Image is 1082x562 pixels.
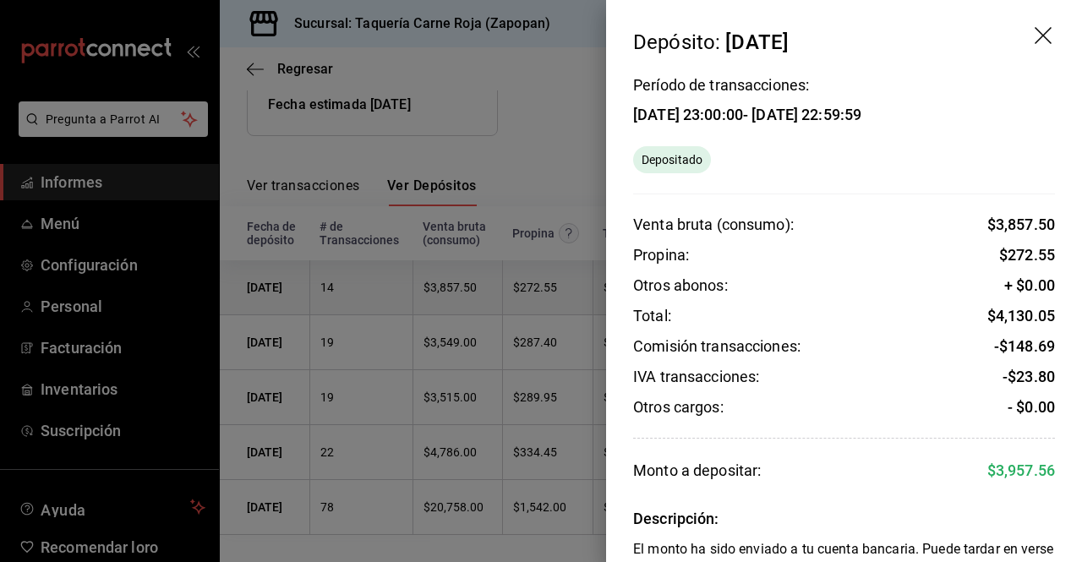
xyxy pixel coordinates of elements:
[633,146,711,173] div: El monto ha sido enviado a tu cuenta bancaria. Puede tardar en verse reflejado, según la entidad ...
[635,151,709,169] span: Depositado
[633,276,728,296] div: Otros abonos:
[994,337,1055,355] span: - $ 148.69
[1035,27,1055,47] button: drag
[725,30,789,54] div: [DATE]
[633,509,1055,529] div: Descripción:
[633,78,861,93] div: Período de transacciones:
[633,367,759,387] div: IVA transacciones:
[999,246,1055,264] span: $ 272.55
[1004,276,1055,296] div: + $0.00
[633,459,761,482] div: Monto a depositar:
[633,397,724,417] div: Otros cargos:
[633,27,789,57] div: Depósito:
[633,245,689,265] div: Propina:
[633,336,801,357] div: Comisión transacciones:
[633,106,861,123] div: [DATE] 23:00:00 - [DATE] 22:59:59
[1008,397,1055,417] div: - $0.00
[987,307,1055,325] span: $ 4,130.05
[633,306,671,326] div: Total:
[1003,368,1055,385] span: - $ 23.80
[987,216,1055,233] span: $ 3,857.50
[987,461,1055,479] span: $ 3,957.56
[633,215,794,235] div: Venta bruta (consumo):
